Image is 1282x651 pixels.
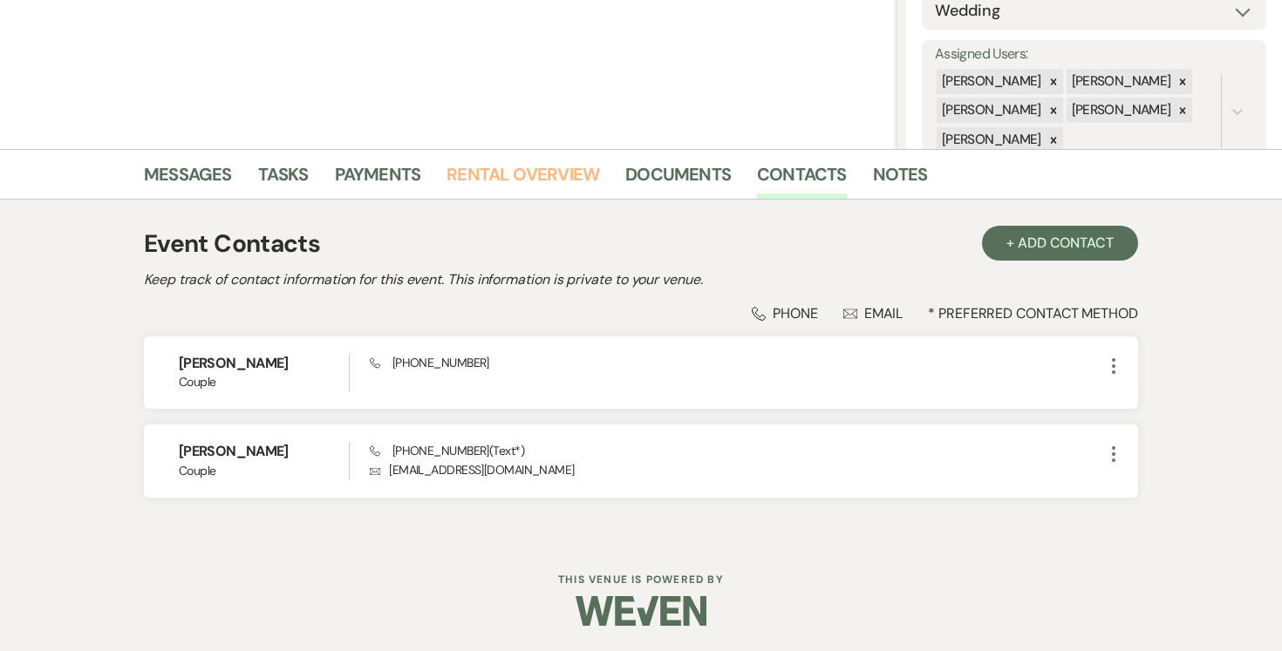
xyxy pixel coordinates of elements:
[144,304,1138,322] div: * Preferred Contact Method
[982,226,1138,261] button: + Add Contact
[937,69,1044,94] div: [PERSON_NAME]
[144,160,232,199] a: Messages
[179,373,349,391] span: Couple
[179,354,349,373] h6: [PERSON_NAME]
[1067,69,1174,94] div: [PERSON_NAME]
[179,442,349,461] h6: [PERSON_NAME]
[1067,98,1174,123] div: [PERSON_NAME]
[757,160,847,199] a: Contacts
[873,160,928,199] a: Notes
[370,443,524,458] span: [PHONE_NUMBER] (Text*)
[937,98,1044,123] div: [PERSON_NAME]
[144,226,320,262] h1: Event Contacts
[370,460,1103,479] p: [EMAIL_ADDRESS][DOMAIN_NAME]
[752,304,818,322] div: Phone
[335,160,421,199] a: Payments
[144,269,1138,290] h2: Keep track of contact information for this event. This information is private to your venue.
[576,580,706,641] img: Weven Logo
[843,304,904,322] div: Email
[447,160,599,199] a: Rental Overview
[625,160,731,199] a: Documents
[179,462,349,480] span: Couple
[937,127,1044,153] div: [PERSON_NAME]
[935,42,1253,67] label: Assigned Users:
[258,160,309,199] a: Tasks
[370,355,489,370] span: [PHONE_NUMBER]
